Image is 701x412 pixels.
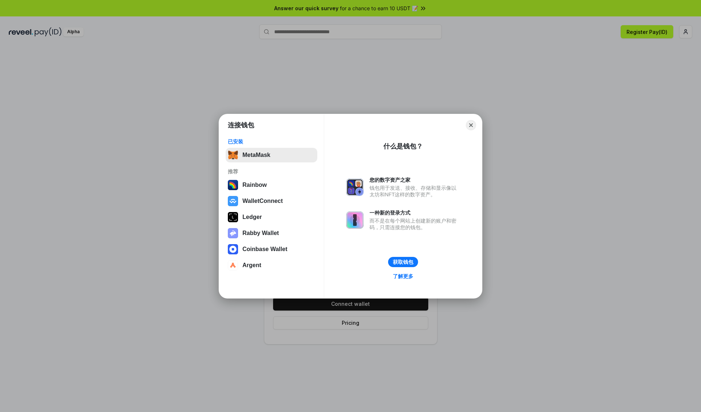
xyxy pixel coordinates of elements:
[242,230,279,236] div: Rabby Wallet
[393,259,413,265] div: 获取钱包
[242,246,287,253] div: Coinbase Wallet
[228,150,238,160] img: svg+xml,%3Csvg%20fill%3D%22none%22%20height%3D%2233%22%20viewBox%3D%220%200%2035%2033%22%20width%...
[228,196,238,206] img: svg+xml,%3Csvg%20width%3D%2228%22%20height%3D%2228%22%20viewBox%3D%220%200%2028%2028%22%20fill%3D...
[388,272,418,281] a: 了解更多
[369,217,460,231] div: 而不是在每个网站上创建新的账户和密码，只需连接您的钱包。
[228,260,238,270] img: svg+xml,%3Csvg%20width%3D%2228%22%20height%3D%2228%22%20viewBox%3D%220%200%2028%2028%22%20fill%3D...
[228,121,254,130] h1: 连接钱包
[242,262,261,269] div: Argent
[242,214,262,220] div: Ledger
[228,180,238,190] img: svg+xml,%3Csvg%20width%3D%22120%22%20height%3D%22120%22%20viewBox%3D%220%200%20120%20120%22%20fil...
[466,120,476,130] button: Close
[242,152,270,158] div: MetaMask
[228,212,238,222] img: svg+xml,%3Csvg%20xmlns%3D%22http%3A%2F%2Fwww.w3.org%2F2000%2Fsvg%22%20width%3D%2228%22%20height%3...
[226,194,317,208] button: WalletConnect
[346,211,364,229] img: svg+xml,%3Csvg%20xmlns%3D%22http%3A%2F%2Fwww.w3.org%2F2000%2Fsvg%22%20fill%3D%22none%22%20viewBox...
[383,142,423,151] div: 什么是钱包？
[228,228,238,238] img: svg+xml,%3Csvg%20xmlns%3D%22http%3A%2F%2Fwww.w3.org%2F2000%2Fsvg%22%20fill%3D%22none%22%20viewBox...
[226,210,317,224] button: Ledger
[388,257,418,267] button: 获取钱包
[226,148,317,162] button: MetaMask
[228,244,238,254] img: svg+xml,%3Csvg%20width%3D%2228%22%20height%3D%2228%22%20viewBox%3D%220%200%2028%2028%22%20fill%3D...
[369,177,460,183] div: 您的数字资产之家
[242,198,283,204] div: WalletConnect
[242,182,267,188] div: Rainbow
[369,209,460,216] div: 一种新的登录方式
[228,168,315,175] div: 推荐
[346,178,364,196] img: svg+xml,%3Csvg%20xmlns%3D%22http%3A%2F%2Fwww.w3.org%2F2000%2Fsvg%22%20fill%3D%22none%22%20viewBox...
[226,178,317,192] button: Rainbow
[393,273,413,280] div: 了解更多
[228,138,315,145] div: 已安装
[226,226,317,240] button: Rabby Wallet
[226,242,317,257] button: Coinbase Wallet
[369,185,460,198] div: 钱包用于发送、接收、存储和显示像以太坊和NFT这样的数字资产。
[226,258,317,273] button: Argent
